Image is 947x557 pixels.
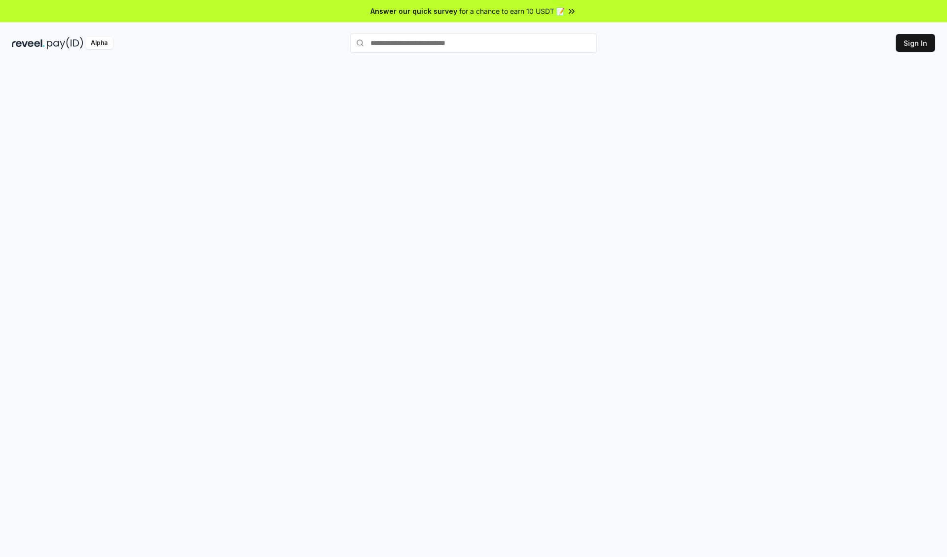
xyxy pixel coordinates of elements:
img: reveel_dark [12,37,45,49]
button: Sign In [896,34,935,52]
span: for a chance to earn 10 USDT 📝 [459,6,565,16]
span: Answer our quick survey [370,6,457,16]
img: pay_id [47,37,83,49]
div: Alpha [85,37,113,49]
